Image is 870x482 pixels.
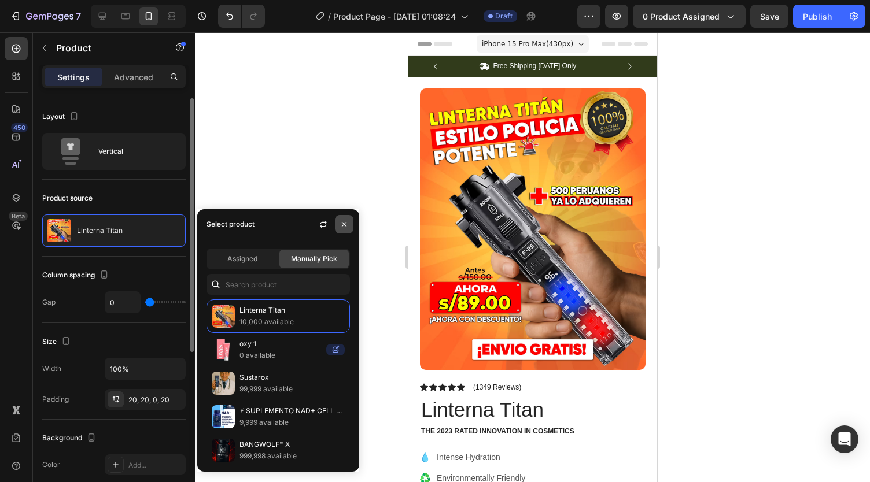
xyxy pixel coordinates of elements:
[803,10,832,23] div: Publish
[328,10,331,23] span: /
[98,138,169,165] div: Vertical
[239,383,345,395] p: 99,999 available
[42,268,111,283] div: Column spacing
[114,71,153,83] p: Advanced
[105,292,140,313] input: Auto
[42,334,73,350] div: Size
[212,372,235,395] img: collections
[76,9,81,23] p: 7
[42,431,98,446] div: Background
[5,5,86,28] button: 7
[42,394,69,405] div: Padding
[56,41,154,55] p: Product
[212,305,235,328] img: collections
[42,364,61,374] div: Width
[239,372,345,383] p: Sustarox
[495,11,513,21] span: Draft
[239,450,345,462] p: 999,998 available
[793,5,842,28] button: Publish
[9,212,28,221] div: Beta
[207,219,255,229] div: Select product
[333,10,456,23] span: Product Page - [DATE] 01:08:24
[239,316,345,328] p: 10,000 available
[239,338,322,350] p: oxy 1
[212,439,235,462] img: collections
[760,12,779,21] span: Save
[57,71,90,83] p: Settings
[42,193,93,203] div: Product source
[105,358,185,379] input: Auto
[643,10,720,23] span: 0 product assigned
[633,5,746,28] button: 0 product assigned
[42,109,81,125] div: Layout
[750,5,788,28] button: Save
[11,123,28,132] div: 450
[212,405,235,428] img: collections
[47,219,71,242] img: product feature img
[42,459,60,470] div: Color
[28,440,143,452] p: Environmentally Friendly
[239,405,345,417] p: ⚡ SUPLEMENTO NAD+ CELL REGENERATOR™ Y RESVERATROL ELITE™
[77,227,123,235] p: Linterna Titan
[831,425,858,453] div: Open Intercom Messenger
[291,254,337,264] span: Manually Pick
[218,5,265,28] div: Undo/Redo
[42,297,56,307] div: Gap
[227,254,257,264] span: Assigned
[239,305,345,316] p: Linterna Titan
[128,395,183,405] div: 20, 20, 0, 20
[239,350,322,361] p: 0 available
[239,417,345,428] p: 9,999 available
[212,338,235,361] img: collections
[239,439,345,450] p: BANGWOLF™ X
[408,32,657,482] iframe: Design area
[207,274,350,295] input: Search in Settings & Advanced
[128,460,183,470] div: Add...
